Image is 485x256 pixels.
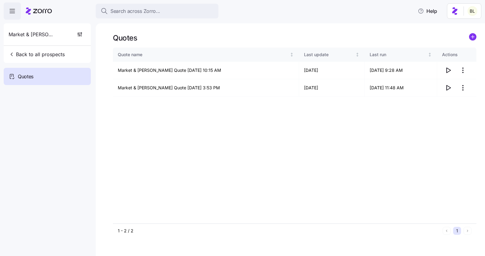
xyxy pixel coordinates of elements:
td: Market & [PERSON_NAME] Quote [DATE] 10:15 AM [113,62,299,79]
td: Market & [PERSON_NAME] Quote [DATE] 3:53 PM [113,79,299,97]
div: Last update [304,51,354,58]
th: Quote nameNot sorted [113,48,299,62]
div: Not sorted [290,52,294,57]
button: Help [413,5,442,17]
span: Back to all prospects [9,51,65,58]
span: Search across Zorro... [110,7,160,15]
a: Quotes [4,68,91,85]
div: Last run [370,51,427,58]
div: Actions [442,51,472,58]
div: Not sorted [355,52,360,57]
svg: add icon [469,33,476,41]
span: Quotes [18,73,33,80]
div: Not sorted [428,52,432,57]
button: Back to all prospects [6,48,67,60]
span: Help [418,7,437,15]
span: Market & [PERSON_NAME] [9,31,53,38]
th: Last updateNot sorted [299,48,365,62]
button: Previous page [443,227,451,235]
td: [DATE] 11:48 AM [365,79,437,97]
button: Next page [464,227,472,235]
button: Search across Zorro... [96,4,218,18]
td: [DATE] [299,62,365,79]
div: 1 - 2 / 2 [118,228,440,234]
div: Quote name [118,51,288,58]
img: 2fabda6663eee7a9d0b710c60bc473af [468,6,477,16]
h1: Quotes [113,33,137,43]
td: [DATE] 9:28 AM [365,62,437,79]
a: add icon [469,33,476,43]
th: Last runNot sorted [365,48,437,62]
td: [DATE] [299,79,365,97]
button: 1 [453,227,461,235]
